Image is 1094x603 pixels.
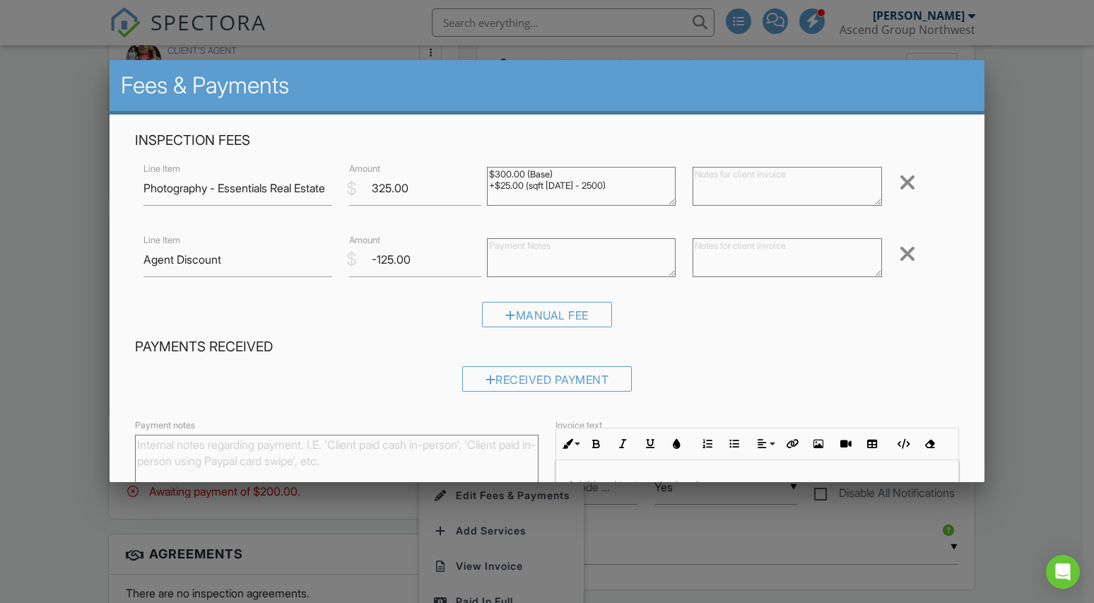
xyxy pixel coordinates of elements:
div: Received Payment [462,366,633,392]
label: Amount [349,163,380,175]
label: Amount [349,234,380,247]
button: Align [751,431,778,457]
button: Ordered List [694,431,721,457]
label: Invoice text [555,419,602,432]
button: Clear Formatting [916,431,943,457]
label: Line Item [143,234,180,247]
button: Insert Table [859,431,886,457]
button: Unordered List [721,431,748,457]
h4: Inspection Fees [135,131,959,150]
button: Italic (Ctrl+I) [610,431,637,457]
button: Colors [664,431,690,457]
div: Manual Fee [482,302,612,327]
label: Line Item [143,163,180,175]
button: Insert Image (Ctrl+P) [805,431,832,457]
label: Payment notes [135,419,195,432]
button: Insert Link (Ctrl+K) [778,431,805,457]
button: Underline (Ctrl+U) [637,431,664,457]
a: Received Payment [462,376,633,390]
textarea: $300.00 (Base) +$25.00 (sqft [DATE] - 2500) [487,167,676,206]
h2: Fees & Payments [121,71,973,100]
a: Manual Fee [482,312,612,326]
div: Open Intercom Messenger [1046,555,1080,589]
div: $ [346,247,357,271]
button: Code View [889,431,916,457]
button: Bold (Ctrl+B) [583,431,610,457]
div: $ [346,177,357,201]
h4: Payments Received [135,338,959,356]
button: Inline Style [556,431,583,457]
button: Insert Video [832,431,859,457]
